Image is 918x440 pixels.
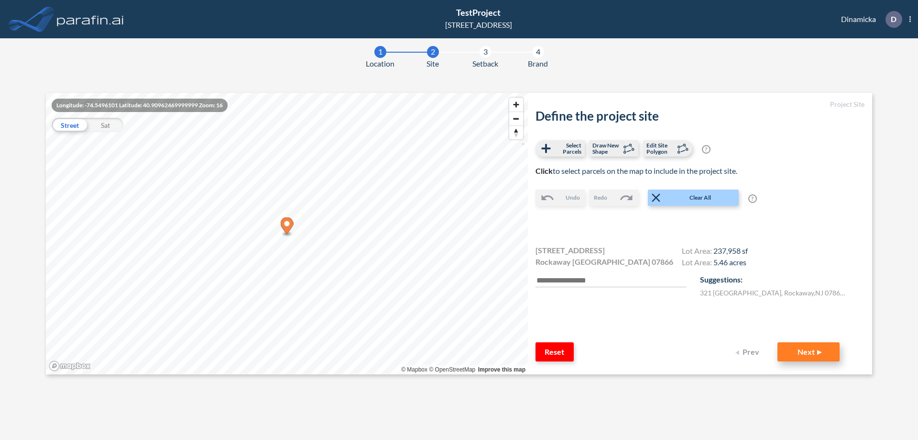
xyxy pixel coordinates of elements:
p: Suggestions: [700,274,864,285]
h5: Project Site [535,101,864,109]
a: Mapbox homepage [49,361,91,372]
button: Zoom out [509,112,523,125]
div: 2 [427,46,439,58]
span: [STREET_ADDRESS] [535,245,605,256]
button: Reset [535,342,574,361]
a: Improve this map [478,366,525,373]
button: Undo [535,190,585,206]
span: ? [702,145,710,154]
span: Location [366,58,394,69]
span: Draw New Shape [592,142,621,155]
span: Select Parcels [553,142,581,155]
span: 5.46 acres [713,258,746,267]
span: Undo [566,193,580,202]
div: 4 [532,46,544,58]
b: Click [535,166,553,175]
p: D [891,15,896,23]
span: Rockaway [GEOGRAPHIC_DATA] 07866 [535,256,673,268]
canvas: Map [46,93,528,374]
div: Sat [87,118,123,132]
span: ? [748,194,757,203]
span: Edit Site Polygon [646,142,675,155]
div: 1 [374,46,386,58]
div: Dinamicka [827,11,911,28]
label: 321 [GEOGRAPHIC_DATA] , Rockaway , NJ 07866 , US [700,288,848,298]
span: to select parcels on the map to include in the project site. [535,166,737,175]
h4: Lot Area: [682,258,748,269]
span: Reset bearing to north [509,126,523,139]
span: TestProject [456,7,501,18]
a: OpenStreetMap [429,366,475,373]
button: Zoom in [509,98,523,112]
button: Prev [730,342,768,361]
div: Map marker [281,217,294,237]
button: Clear All [648,190,739,206]
span: Zoom out [509,112,523,125]
h4: Lot Area: [682,246,748,258]
button: Reset bearing to north [509,125,523,139]
a: Mapbox [401,366,427,373]
span: Redo [594,193,607,202]
span: Clear All [663,193,738,202]
img: logo [55,10,126,29]
div: 3 [480,46,492,58]
button: Next [777,342,840,361]
span: 237,958 sf [713,246,748,255]
span: Setback [472,58,498,69]
button: Redo [589,190,638,206]
span: Brand [528,58,548,69]
span: Site [426,58,439,69]
div: Longitude: -74.5496101 Latitude: 40.90962469999999 Zoom: 16 [52,99,228,112]
h2: Define the project site [535,109,864,124]
div: [STREET_ADDRESS] [445,19,512,31]
div: Street [52,118,87,132]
